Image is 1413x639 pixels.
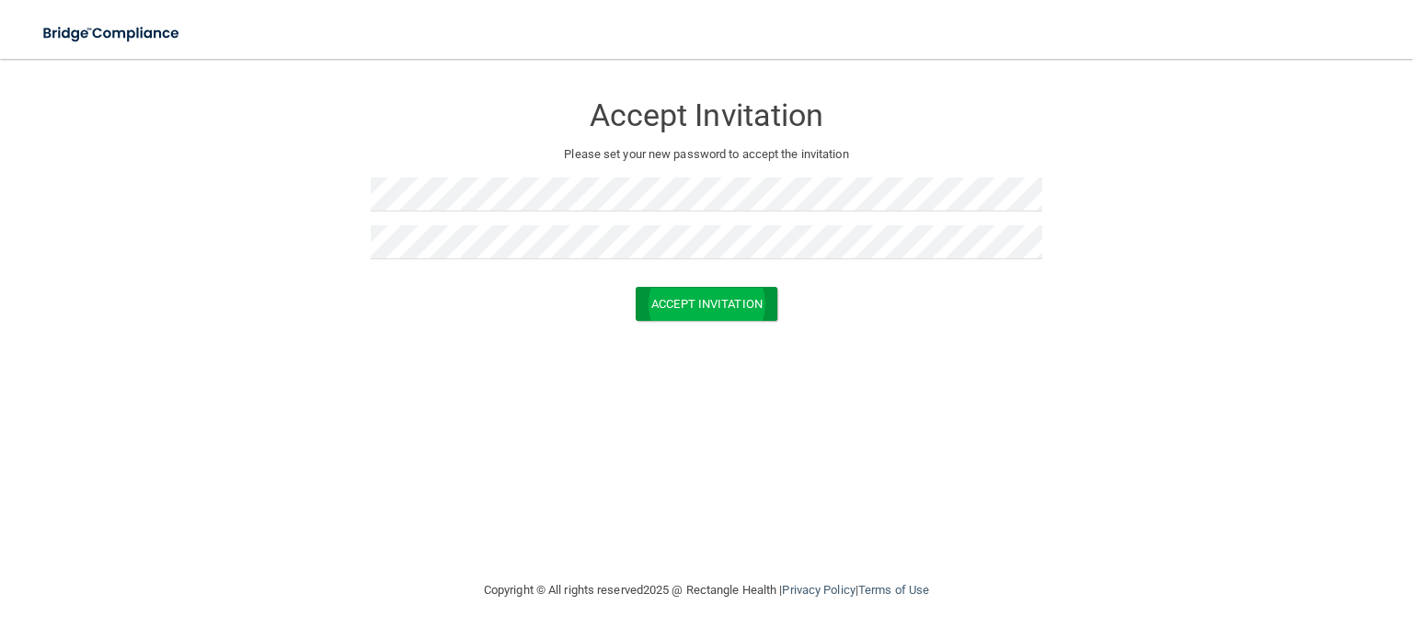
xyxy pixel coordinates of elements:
a: Terms of Use [858,583,929,597]
a: Privacy Policy [782,583,855,597]
button: Accept Invitation [636,287,777,321]
h3: Accept Invitation [371,98,1042,132]
p: Please set your new password to accept the invitation [385,143,1028,165]
div: Copyright © All rights reserved 2025 @ Rectangle Health | | [371,561,1042,620]
img: bridge_compliance_login_screen.278c3ca4.svg [28,15,197,52]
